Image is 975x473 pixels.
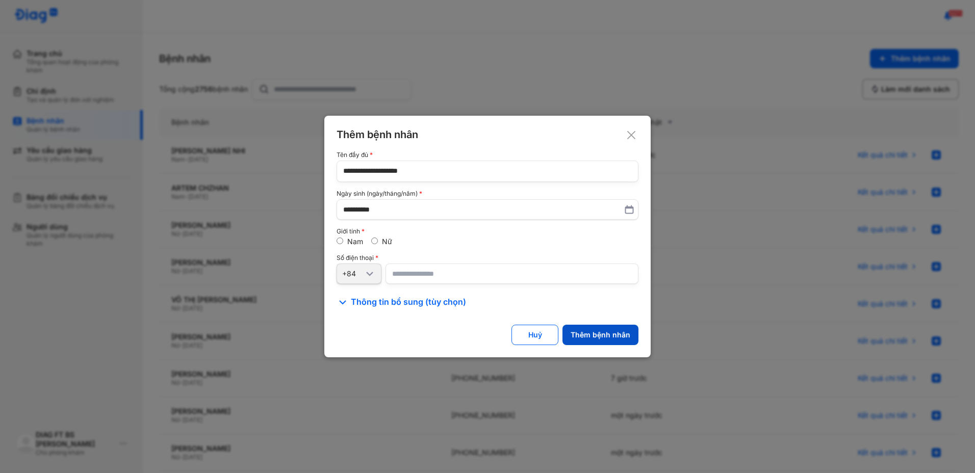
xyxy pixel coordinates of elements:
[337,190,638,197] div: Ngày sinh (ngày/tháng/năm)
[351,296,466,308] span: Thông tin bổ sung (tùy chọn)
[337,254,638,261] div: Số điện thoại
[382,237,392,246] label: Nữ
[337,128,638,141] div: Thêm bệnh nhân
[562,325,638,345] button: Thêm bệnh nhân
[511,325,558,345] button: Huỷ
[347,237,363,246] label: Nam
[342,269,364,278] div: +84
[337,228,638,235] div: Giới tính
[337,151,638,159] div: Tên đầy đủ
[571,330,630,339] div: Thêm bệnh nhân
